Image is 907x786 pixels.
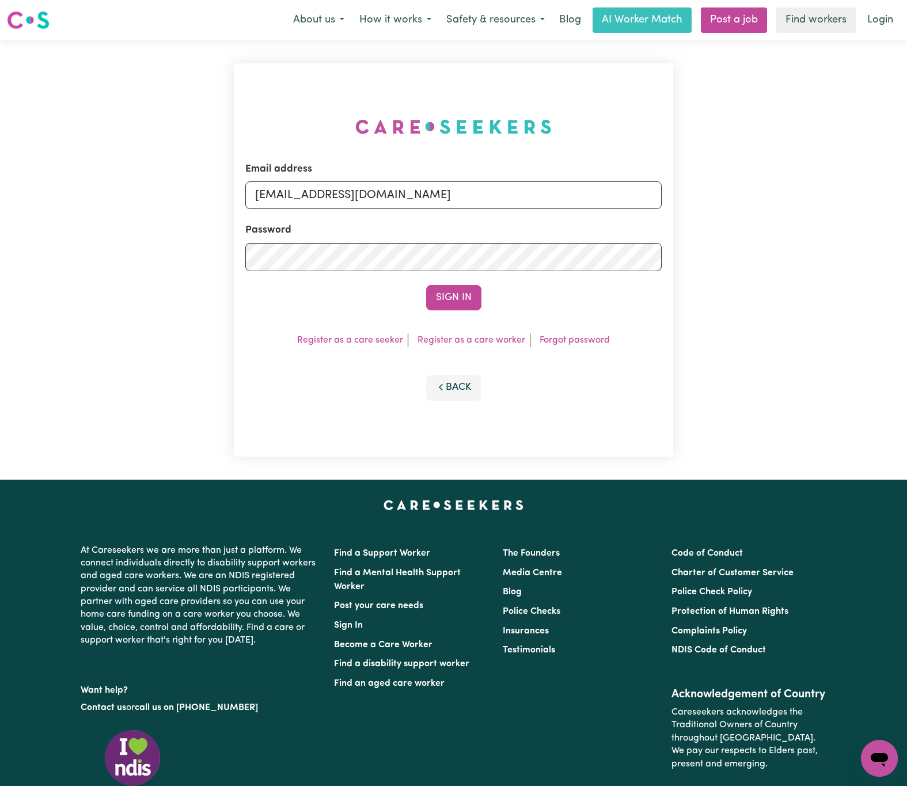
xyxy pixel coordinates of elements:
[776,7,856,33] a: Find workers
[245,223,291,238] label: Password
[503,645,555,655] a: Testimonials
[671,626,747,636] a: Complaints Policy
[503,549,560,558] a: The Founders
[245,162,312,177] label: Email address
[7,7,50,33] a: Careseekers logo
[352,8,439,32] button: How it works
[503,587,522,597] a: Blog
[81,697,320,719] p: or
[286,8,352,32] button: About us
[334,621,363,630] a: Sign In
[81,679,320,697] p: Want help?
[503,568,562,578] a: Media Centre
[7,10,50,31] img: Careseekers logo
[671,549,743,558] a: Code of Conduct
[439,8,552,32] button: Safety & resources
[552,7,588,33] a: Blog
[81,540,320,652] p: At Careseekers we are more than just a platform. We connect individuals directly to disability su...
[671,587,752,597] a: Police Check Policy
[503,607,560,616] a: Police Checks
[334,640,432,650] a: Become a Care Worker
[418,336,525,345] a: Register as a care worker
[593,7,692,33] a: AI Worker Match
[245,181,662,209] input: Email address
[671,688,826,701] h2: Acknowledgement of Country
[701,7,767,33] a: Post a job
[334,549,430,558] a: Find a Support Worker
[671,568,794,578] a: Charter of Customer Service
[426,375,481,400] button: Back
[297,336,403,345] a: Register as a care seeker
[503,626,549,636] a: Insurances
[81,703,126,712] a: Contact us
[671,701,826,775] p: Careseekers acknowledges the Traditional Owners of Country throughout [GEOGRAPHIC_DATA]. We pay o...
[384,500,523,510] a: Careseekers home page
[860,7,900,33] a: Login
[135,703,258,712] a: call us on [PHONE_NUMBER]
[334,568,461,591] a: Find a Mental Health Support Worker
[334,679,445,688] a: Find an aged care worker
[671,607,788,616] a: Protection of Human Rights
[334,659,469,669] a: Find a disability support worker
[671,645,766,655] a: NDIS Code of Conduct
[426,285,481,310] button: Sign In
[334,601,423,610] a: Post your care needs
[861,740,898,777] iframe: Button to launch messaging window
[540,336,610,345] a: Forgot password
